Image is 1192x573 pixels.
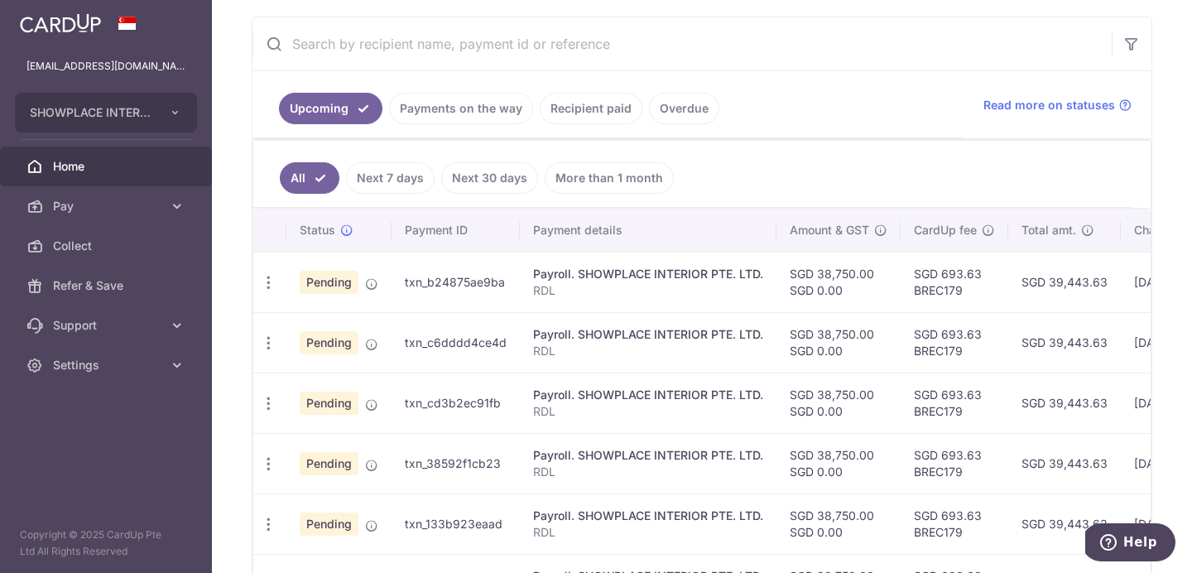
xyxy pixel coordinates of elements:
td: SGD 38,750.00 SGD 0.00 [776,494,901,554]
a: Read more on statuses [983,97,1132,113]
span: Total amt. [1021,222,1076,238]
span: Pending [300,452,358,475]
button: SHOWPLACE INTERIOR PTE. LTD. [15,93,197,132]
span: Status [300,222,335,238]
td: SGD 38,750.00 SGD 0.00 [776,312,901,373]
div: Payroll. SHOWPLACE INTERIOR PTE. LTD. [533,508,763,524]
td: SGD 39,443.63 [1008,433,1121,494]
iframe: Opens a widget where you can find more information [1085,523,1175,565]
a: All [280,162,339,194]
span: SHOWPLACE INTERIOR PTE. LTD. [30,104,152,121]
th: Payment ID [392,209,520,252]
span: Pending [300,331,358,354]
div: Payroll. SHOWPLACE INTERIOR PTE. LTD. [533,387,763,403]
th: Payment details [520,209,776,252]
p: RDL [533,524,763,541]
td: txn_133b923eaad [392,494,520,554]
td: SGD 693.63 BREC179 [901,494,1008,554]
span: CardUp fee [914,222,977,238]
p: RDL [533,403,763,420]
span: Home [53,158,162,175]
span: Pending [300,513,358,536]
span: Pay [53,198,162,214]
input: Search by recipient name, payment id or reference [252,17,1112,70]
a: Overdue [649,93,719,124]
span: Refer & Save [53,277,162,294]
td: txn_cd3b2ec91fb [392,373,520,433]
a: Next 7 days [346,162,435,194]
span: Pending [300,271,358,294]
p: RDL [533,282,763,299]
span: Amount & GST [790,222,869,238]
td: SGD 39,443.63 [1008,312,1121,373]
a: Payments on the way [389,93,533,124]
div: Payroll. SHOWPLACE INTERIOR PTE. LTD. [533,447,763,464]
td: txn_38592f1cb23 [392,433,520,494]
td: SGD 693.63 BREC179 [901,312,1008,373]
div: Payroll. SHOWPLACE INTERIOR PTE. LTD. [533,326,763,343]
a: Recipient paid [540,93,642,124]
td: SGD 39,443.63 [1008,373,1121,433]
td: SGD 38,750.00 SGD 0.00 [776,373,901,433]
a: Next 30 days [441,162,538,194]
td: SGD 38,750.00 SGD 0.00 [776,252,901,312]
td: txn_c6dddd4ce4d [392,312,520,373]
td: SGD 39,443.63 [1008,494,1121,554]
span: Support [53,317,162,334]
td: txn_b24875ae9ba [392,252,520,312]
span: Pending [300,392,358,415]
td: SGD 693.63 BREC179 [901,373,1008,433]
a: Upcoming [279,93,382,124]
p: RDL [533,464,763,480]
p: [EMAIL_ADDRESS][DOMAIN_NAME] [26,58,185,75]
span: Settings [53,357,162,373]
img: CardUp [20,13,101,33]
span: Read more on statuses [983,97,1115,113]
td: SGD 38,750.00 SGD 0.00 [776,433,901,494]
td: SGD 39,443.63 [1008,252,1121,312]
td: SGD 693.63 BREC179 [901,433,1008,494]
div: Payroll. SHOWPLACE INTERIOR PTE. LTD. [533,266,763,282]
a: More than 1 month [545,162,674,194]
td: SGD 693.63 BREC179 [901,252,1008,312]
span: Collect [53,238,162,254]
p: RDL [533,343,763,359]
